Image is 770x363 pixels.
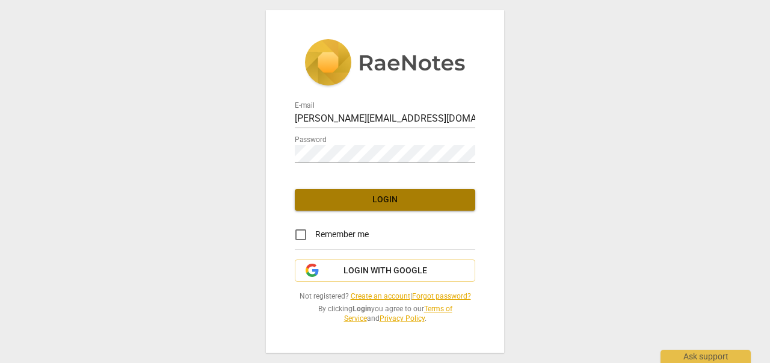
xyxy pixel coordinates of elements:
span: Remember me [315,228,369,241]
label: E-mail [295,102,315,109]
b: Login [353,305,371,313]
div: Ask support [661,350,751,363]
span: By clicking you agree to our and . [295,304,475,324]
button: Login [295,189,475,211]
button: Login with Google [295,259,475,282]
a: Privacy Policy [380,314,425,323]
a: Forgot password? [412,292,471,300]
span: Not registered? | [295,291,475,302]
img: 5ac2273c67554f335776073100b6d88f.svg [304,39,466,88]
label: Password [295,136,327,143]
span: Login with Google [343,265,427,277]
a: Terms of Service [344,305,452,323]
a: Create an account [351,292,410,300]
span: Login [304,194,466,206]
